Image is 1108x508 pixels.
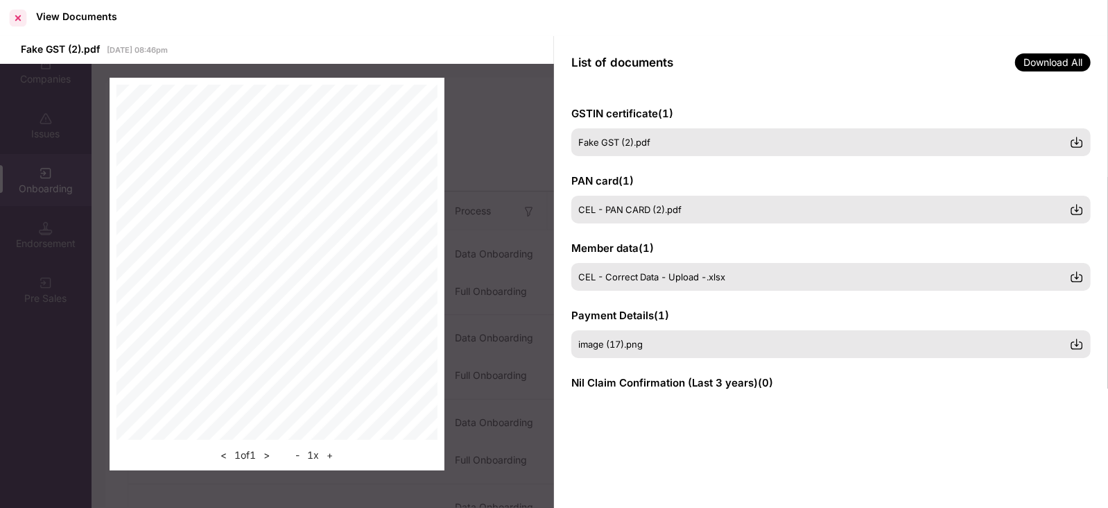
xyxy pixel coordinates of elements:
button: + [322,447,337,464]
button: < [216,447,231,464]
span: Nil Claim Confirmation (Last 3 years) ( 0 ) [571,376,773,389]
span: [DATE] 08:46pm [107,45,168,55]
span: CEL - PAN CARD (2).pdf [578,204,682,215]
span: Download All [1015,53,1091,71]
button: - [291,447,304,464]
div: View Documents [36,10,117,22]
span: Fake GST (2).pdf [21,43,100,55]
span: PAN card ( 1 ) [571,174,634,187]
img: svg+xml;base64,PHN2ZyBpZD0iRG93bmxvYWQtMzJ4MzIiIHhtbG5zPSJodHRwOi8vd3d3LnczLm9yZy8yMDAwL3N2ZyIgd2... [1070,135,1084,149]
span: Member data ( 1 ) [571,242,654,255]
div: 1 of 1 [216,447,274,464]
div: 1 x [291,447,337,464]
span: List of documents [571,56,673,69]
span: CEL - Correct Data - Upload -.xlsx [578,271,725,282]
span: image (17).png [578,339,643,350]
span: GSTIN certificate ( 1 ) [571,107,673,120]
span: Fake GST (2).pdf [578,137,650,148]
img: svg+xml;base64,PHN2ZyBpZD0iRG93bmxvYWQtMzJ4MzIiIHhtbG5zPSJodHRwOi8vd3d3LnczLm9yZy8yMDAwL3N2ZyIgd2... [1070,270,1084,284]
span: Payment Details ( 1 ) [571,309,669,322]
img: svg+xml;base64,PHN2ZyBpZD0iRG93bmxvYWQtMzJ4MzIiIHhtbG5zPSJodHRwOi8vd3d3LnczLm9yZy8yMDAwL3N2ZyIgd2... [1070,203,1084,217]
button: > [259,447,274,464]
img: svg+xml;base64,PHN2ZyBpZD0iRG93bmxvYWQtMzJ4MzIiIHhtbG5zPSJodHRwOi8vd3d3LnczLm9yZy8yMDAwL3N2ZyIgd2... [1070,337,1084,351]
